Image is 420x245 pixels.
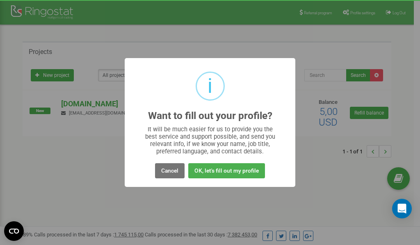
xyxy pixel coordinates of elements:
div: It will be much easier for us to provide you the best service and support possible, and send you ... [141,126,279,155]
h2: Want to fill out your profile? [148,110,272,121]
button: Cancel [155,163,185,178]
div: i [208,73,212,99]
button: Open CMP widget [4,221,24,241]
div: Open Intercom Messenger [392,199,412,218]
button: OK, let's fill out my profile [188,163,265,178]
